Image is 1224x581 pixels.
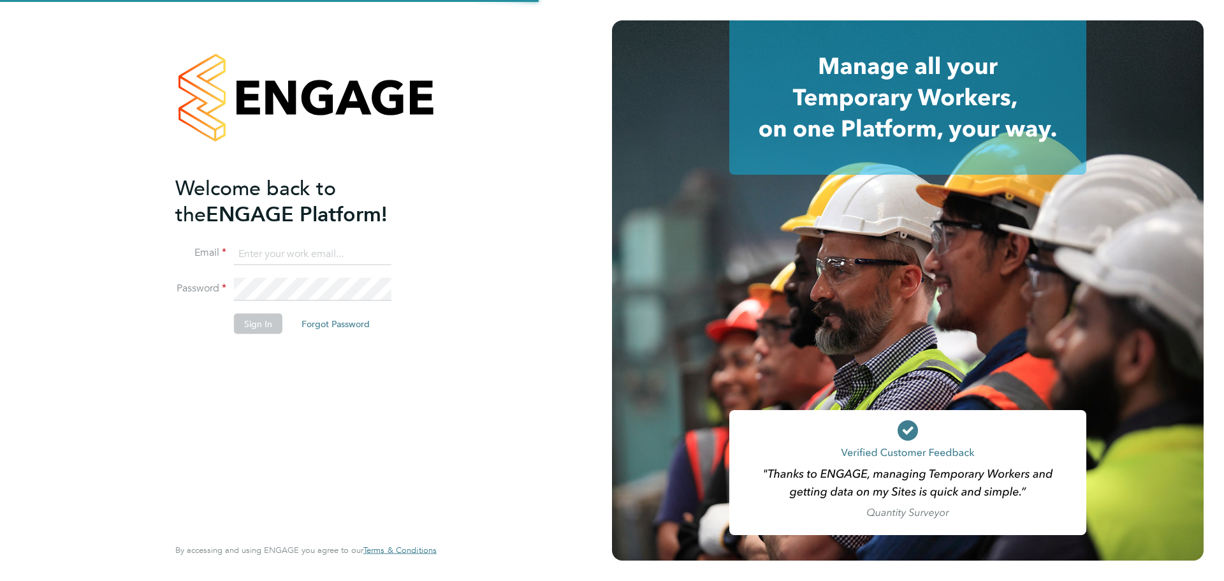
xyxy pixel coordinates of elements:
span: Welcome back to the [175,175,336,226]
h2: ENGAGE Platform! [175,175,424,227]
button: Forgot Password [291,314,380,334]
a: Terms & Conditions [363,545,437,555]
button: Sign In [234,314,282,334]
label: Email [175,246,226,260]
input: Enter your work email... [234,242,391,265]
span: By accessing and using ENGAGE you agree to our [175,545,437,555]
label: Password [175,282,226,295]
span: Terms & Conditions [363,545,437,555]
